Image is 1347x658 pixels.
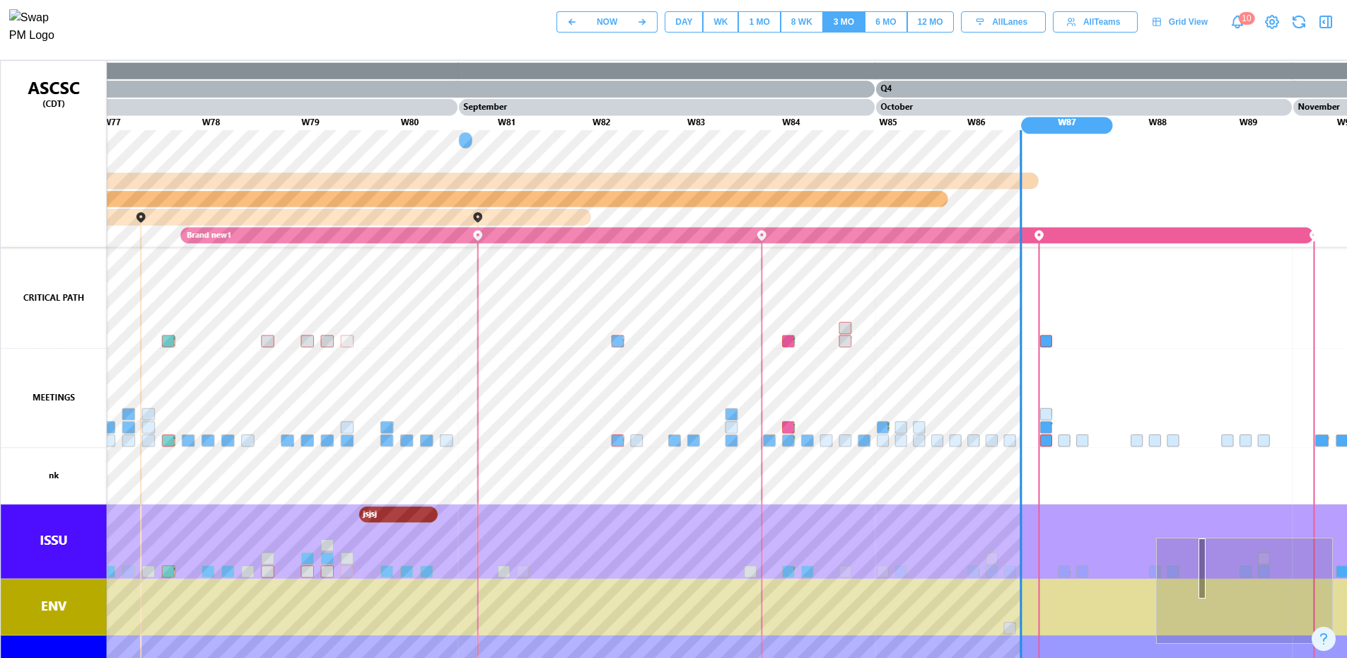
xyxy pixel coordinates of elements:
[781,11,823,33] button: 8 WK
[597,16,617,29] div: NOW
[875,16,896,29] div: 6 MO
[713,16,728,29] div: WK
[1145,11,1218,33] a: Grid View
[1169,12,1208,32] span: Grid View
[823,11,865,33] button: 3 MO
[1316,12,1336,32] button: Open Drawer
[865,11,906,33] button: 6 MO
[703,11,738,33] button: WK
[1225,10,1249,34] a: Notifications
[665,11,703,33] button: DAY
[961,11,1046,33] button: AllLanes
[587,11,627,33] button: NOW
[834,16,854,29] div: 3 MO
[1262,12,1282,32] a: View Project
[1238,12,1254,25] div: 10
[1053,11,1138,33] button: AllTeams
[907,11,954,33] button: 12 MO
[992,12,1027,32] span: All Lanes
[1083,12,1120,32] span: All Teams
[918,16,943,29] div: 12 MO
[675,16,692,29] div: DAY
[9,9,66,45] img: Swap PM Logo
[749,16,769,29] div: 1 MO
[791,16,812,29] div: 8 WK
[738,11,780,33] button: 1 MO
[1289,12,1309,32] button: Refresh Grid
